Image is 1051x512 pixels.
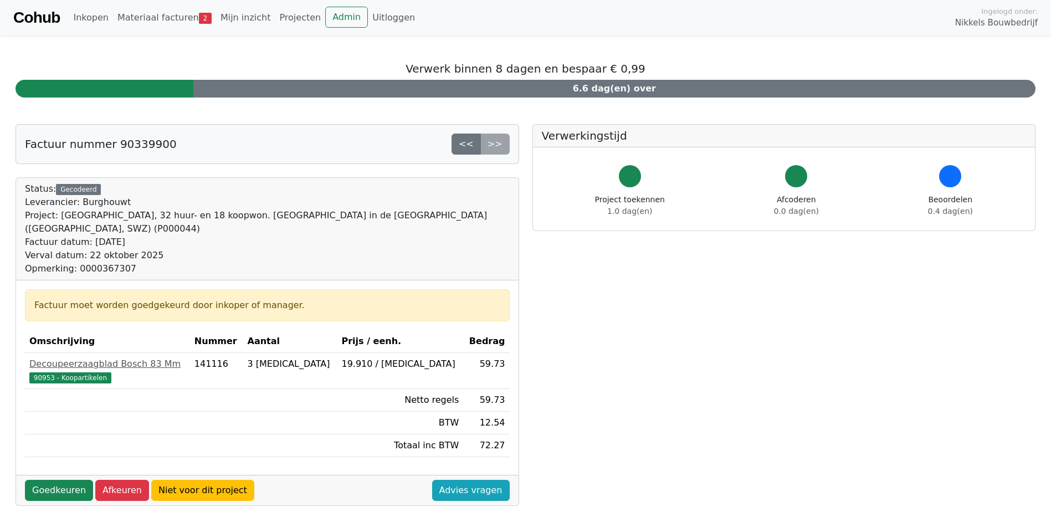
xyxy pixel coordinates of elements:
div: Factuur moet worden goedgekeurd door inkoper of manager. [34,299,500,312]
h5: Factuur nummer 90339900 [25,137,177,151]
div: Opmerking: 0000367307 [25,262,510,275]
th: Aantal [243,330,337,353]
a: Afkeuren [95,480,149,501]
a: Advies vragen [432,480,510,501]
a: << [452,134,481,155]
span: 2 [199,13,212,24]
span: 1.0 dag(en) [607,207,652,216]
a: Cohub [13,4,60,31]
div: Verval datum: 22 oktober 2025 [25,249,510,262]
th: Prijs / eenh. [337,330,463,353]
a: Mijn inzicht [216,7,275,29]
a: Materiaal facturen2 [113,7,216,29]
div: Status: [25,182,510,275]
div: Gecodeerd [56,184,101,195]
a: Projecten [275,7,325,29]
div: 19.910 / [MEDICAL_DATA] [341,357,459,371]
div: 6.6 dag(en) over [193,80,1035,98]
span: 0.4 dag(en) [928,207,973,216]
div: Project: [GEOGRAPHIC_DATA], 32 huur- en 18 koopwon. [GEOGRAPHIC_DATA] in de [GEOGRAPHIC_DATA] ([G... [25,209,510,235]
td: 141116 [190,353,243,389]
a: Goedkeuren [25,480,93,501]
span: 90953 - Koopartikelen [29,372,111,383]
a: Admin [325,7,368,28]
h5: Verwerk binnen 8 dagen en bespaar € 0,99 [16,62,1035,75]
div: Beoordelen [928,194,973,217]
div: Decoupeerzaagblad Bosch 83 Mm [29,357,186,371]
th: Bedrag [463,330,509,353]
td: 72.27 [463,434,509,457]
div: Leverancier: Burghouwt [25,196,510,209]
a: Inkopen [69,7,112,29]
td: Totaal inc BTW [337,434,463,457]
a: Decoupeerzaagblad Bosch 83 Mm90953 - Koopartikelen [29,357,186,384]
div: Project toekennen [595,194,665,217]
div: Factuur datum: [DATE] [25,235,510,249]
span: Ingelogd onder: [981,6,1038,17]
a: Niet voor dit project [151,480,254,501]
span: Nikkels Bouwbedrijf [955,17,1038,29]
div: 3 [MEDICAL_DATA] [248,357,333,371]
th: Nummer [190,330,243,353]
h5: Verwerkingstijd [542,129,1027,142]
th: Omschrijving [25,330,190,353]
td: 12.54 [463,412,509,434]
div: Afcoderen [774,194,819,217]
span: 0.0 dag(en) [774,207,819,216]
a: Uitloggen [368,7,419,29]
td: 59.73 [463,353,509,389]
td: 59.73 [463,389,509,412]
td: Netto regels [337,389,463,412]
td: BTW [337,412,463,434]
